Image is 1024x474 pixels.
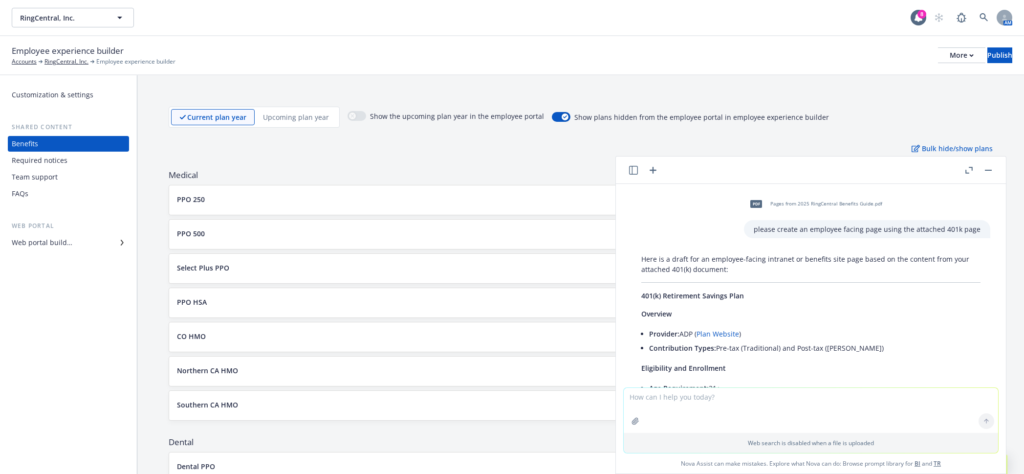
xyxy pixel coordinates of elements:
[12,45,124,57] span: Employee experience builder
[44,57,88,66] a: RingCentral, Inc.
[8,186,129,202] a: FAQs
[177,228,205,239] p: PPO 500
[169,436,993,448] span: Dental
[917,10,926,19] div: 8
[641,309,672,318] span: Overview
[649,343,716,353] span: Contribution Types:
[177,365,937,376] button: Northern CA HMO
[641,291,744,300] span: 401(k) Retirement Savings Plan
[912,143,993,154] p: Bulk hide/show plans
[177,297,937,307] button: PPO HSA
[177,400,238,410] p: Southern CA HMO
[974,8,994,27] a: Search
[938,47,985,63] button: More
[8,169,129,185] a: Team support
[177,228,937,239] button: PPO 500
[177,461,937,472] button: Dental PPO
[12,8,134,27] button: RingCentral, Inc.
[12,57,37,66] a: Accounts
[169,169,993,181] span: Medical
[950,48,974,63] div: More
[649,327,980,341] li: ADP ( )
[574,112,829,122] span: Show plans hidden from the employee portal in employee experience builder
[177,297,207,307] p: PPO HSA
[8,87,129,103] a: Customization & settings
[177,331,206,341] p: CO HMO
[952,8,971,27] a: Report a Bug
[934,459,941,468] a: TR
[177,194,937,204] button: PPO 250
[187,112,246,122] p: Current plan year
[641,363,726,373] span: Eligibility and Enrollment
[8,153,129,168] a: Required notices
[697,329,739,339] a: Plan Website
[744,192,884,216] div: pdfPages from 2025 RingCentral Benefits Guide.pdf
[649,381,980,395] li: 21+
[987,47,1012,63] button: Publish
[12,235,72,250] div: Web portal builder
[987,48,1012,63] div: Publish
[754,224,980,234] p: please create an employee facing page using the attached 401k page
[177,331,937,341] button: CO HMO
[370,111,544,123] span: Show the upcoming plan year in the employee portal
[12,87,93,103] div: Customization & settings
[649,341,980,355] li: Pre-tax (Traditional) and Post-tax ([PERSON_NAME])
[177,263,229,273] p: Select Plus PPO
[177,400,937,410] button: Southern CA HMO
[8,221,129,231] div: Web portal
[8,122,129,132] div: Shared content
[929,8,949,27] a: Start snowing
[263,112,329,122] p: Upcoming plan year
[620,453,1002,474] span: Nova Assist can make mistakes. Explore what Nova can do: Browse prompt library for and
[177,461,215,472] p: Dental PPO
[12,136,38,152] div: Benefits
[96,57,175,66] span: Employee experience builder
[8,235,129,250] a: Web portal builder
[12,153,67,168] div: Required notices
[641,254,980,274] p: Here is a draft for an employee-facing intranet or benefits site page based on the content from y...
[177,263,937,273] button: Select Plus PPO
[770,201,882,207] span: Pages from 2025 RingCentral Benefits Guide.pdf
[12,169,58,185] div: Team support
[20,13,105,23] span: RingCentral, Inc.
[8,136,129,152] a: Benefits
[750,200,762,207] span: pdf
[915,459,920,468] a: BI
[177,365,238,376] p: Northern CA HMO
[177,194,205,204] p: PPO 250
[649,329,679,339] span: Provider:
[12,186,28,202] div: FAQs
[630,439,992,447] p: Web search is disabled when a file is uploaded
[649,384,709,393] span: Age Requirement:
